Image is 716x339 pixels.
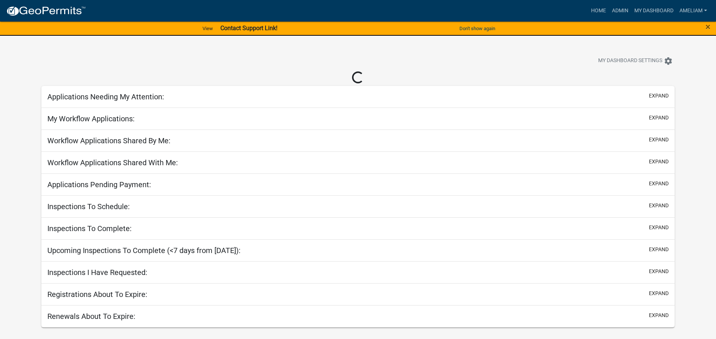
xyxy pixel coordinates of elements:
[47,114,135,123] h5: My Workflow Applications:
[649,114,669,122] button: expand
[649,158,669,166] button: expand
[47,92,164,101] h5: Applications Needing My Attention:
[47,202,130,211] h5: Inspections To Schedule:
[47,268,147,277] h5: Inspections I Have Requested:
[47,312,135,321] h5: Renewals About To Expire:
[649,290,669,297] button: expand
[664,57,673,65] i: settings
[631,4,676,18] a: My Dashboard
[649,202,669,210] button: expand
[649,224,669,231] button: expand
[47,246,241,255] h5: Upcoming Inspections To Complete (<7 days from [DATE]):
[598,57,662,65] span: My Dashboard Settings
[220,25,277,32] strong: Contact Support Link!
[47,224,132,233] h5: Inspections To Complete:
[588,4,609,18] a: Home
[200,22,216,35] a: View
[649,268,669,275] button: expand
[649,246,669,253] button: expand
[649,136,669,144] button: expand
[706,22,710,31] button: Close
[609,4,631,18] a: Admin
[706,22,710,32] span: ×
[47,290,147,299] h5: Registrations About To Expire:
[649,180,669,188] button: expand
[47,158,178,167] h5: Workflow Applications Shared With Me:
[649,92,669,100] button: expand
[456,22,498,35] button: Don't show again
[592,54,679,68] button: My Dashboard Settingssettings
[47,136,170,145] h5: Workflow Applications Shared By Me:
[47,180,151,189] h5: Applications Pending Payment:
[676,4,710,18] a: AmeliaM
[649,311,669,319] button: expand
